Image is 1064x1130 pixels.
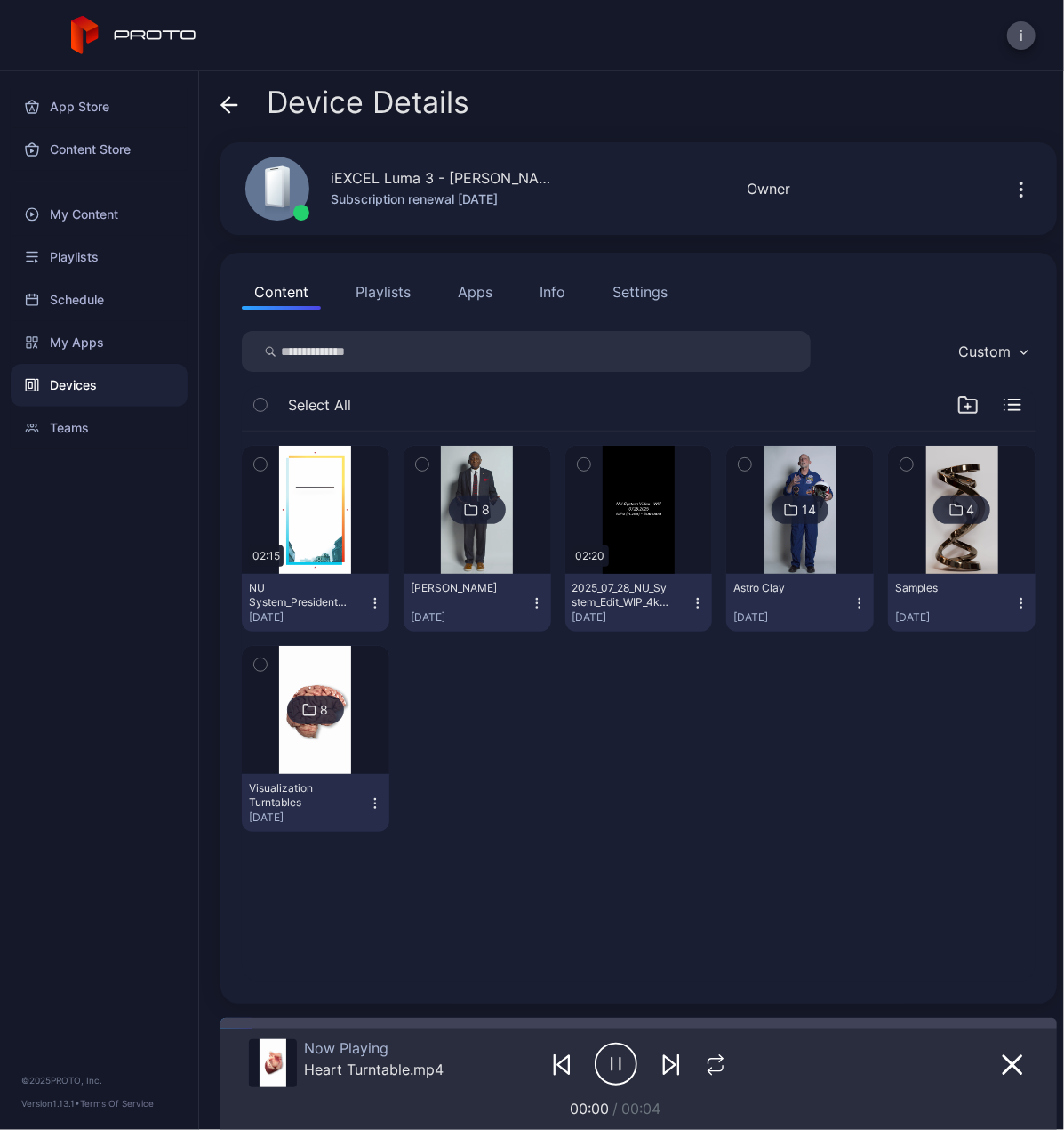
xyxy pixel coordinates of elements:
[572,581,670,609] div: 2025_07_28_NU_System_Edit_WIP_4k_H265_Standard.mp4
[11,278,188,321] a: Schedule
[540,281,565,303] div: Info
[11,236,188,278] a: Playlists
[571,1100,610,1118] span: 00:00
[21,1073,177,1087] div: © 2025 PROTO, Inc.
[404,574,551,632] button: [PERSON_NAME][DATE]
[802,502,816,518] div: 14
[11,85,188,128] a: App Store
[11,321,188,364] a: My Apps
[242,774,389,832] button: Visualization Turntables[DATE]
[895,610,1014,625] div: [DATE]
[411,581,508,595] div: Dr. Davies
[958,343,1011,360] div: Custom
[249,581,347,609] div: NU System_President Gold.mp4
[482,502,490,518] div: 8
[11,364,188,407] a: Devices
[267,85,469,119] span: Device Details
[572,610,692,625] div: [DATE]
[80,1098,154,1109] a: Terms Of Service
[733,581,831,595] div: Astro Clay
[288,394,351,416] span: Select All
[320,702,328,718] div: 8
[949,331,1036,372] button: Custom
[565,574,713,632] button: 2025_07_28_NU_System_Edit_WIP_4k_H265_Standard.mp4[DATE]
[249,811,368,825] div: [DATE]
[304,1061,444,1078] div: Heart Turntable.mp4
[249,610,368,625] div: [DATE]
[733,610,852,625] div: [DATE]
[888,574,1036,632] button: Samples[DATE]
[612,281,668,303] div: Settings
[600,274,680,310] button: Settings
[1007,21,1036,50] button: i
[445,274,505,310] button: Apps
[895,581,993,595] div: Samples
[747,178,790,199] div: Owner
[11,407,188,449] a: Teams
[21,1098,80,1109] span: Version 1.13.1 •
[331,167,562,189] div: iEXCEL Luma 3 - [PERSON_NAME]
[613,1100,619,1118] span: /
[242,274,321,310] button: Content
[242,574,389,632] button: NU System_President Gold.mp4[DATE]
[343,274,423,310] button: Playlists
[726,574,874,632] button: Astro Clay[DATE]
[622,1100,661,1118] span: 00:04
[304,1039,444,1057] div: Now Playing
[967,502,975,518] div: 4
[11,128,188,171] a: Content Store
[411,610,530,625] div: [DATE]
[527,274,578,310] button: Info
[249,781,347,810] div: Visualization Turntables
[11,193,188,236] a: My Content
[331,189,562,210] div: Subscription renewal [DATE]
